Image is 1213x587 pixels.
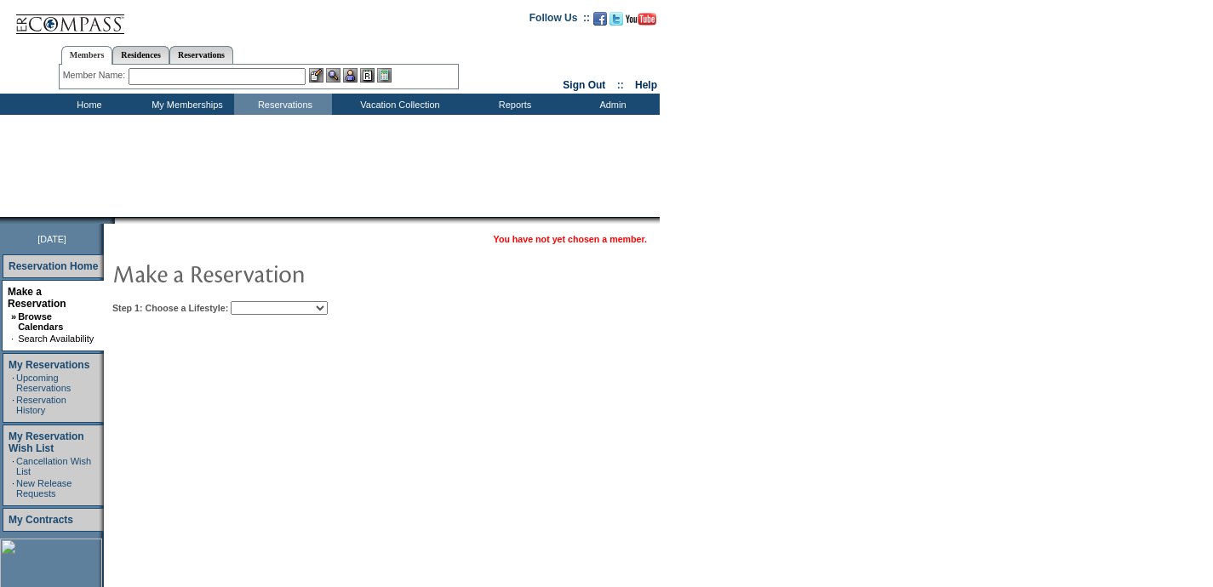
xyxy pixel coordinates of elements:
[136,94,234,115] td: My Memberships
[593,17,607,27] a: Become our fan on Facebook
[464,94,562,115] td: Reports
[309,68,323,83] img: b_edit.gif
[494,234,647,244] span: You have not yet chosen a member.
[11,333,16,344] td: ·
[377,68,392,83] img: b_calculator.gif
[635,79,657,91] a: Help
[12,456,14,476] td: ·
[112,303,228,313] b: Step 1: Choose a Lifestyle:
[626,17,656,27] a: Subscribe to our YouTube Channel
[8,286,66,310] a: Make a Reservation
[562,94,660,115] td: Admin
[109,217,115,224] img: promoShadowLeftCorner.gif
[12,395,14,415] td: ·
[609,17,623,27] a: Follow us on Twitter
[169,46,233,64] a: Reservations
[18,333,94,344] a: Search Availability
[326,68,340,83] img: View
[16,456,91,476] a: Cancellation Wish List
[529,10,590,31] td: Follow Us ::
[626,13,656,26] img: Subscribe to our YouTube Channel
[343,68,358,83] img: Impersonate
[37,234,66,244] span: [DATE]
[18,311,63,332] a: Browse Calendars
[360,68,375,83] img: Reservations
[609,12,623,26] img: Follow us on Twitter
[11,311,16,322] b: »
[61,46,113,65] a: Members
[9,260,98,272] a: Reservation Home
[63,68,129,83] div: Member Name:
[9,359,89,371] a: My Reservations
[9,514,73,526] a: My Contracts
[112,46,169,64] a: Residences
[112,256,453,290] img: pgTtlMakeReservation.gif
[593,12,607,26] img: Become our fan on Facebook
[234,94,332,115] td: Reservations
[12,478,14,499] td: ·
[16,373,71,393] a: Upcoming Reservations
[38,94,136,115] td: Home
[12,373,14,393] td: ·
[16,478,72,499] a: New Release Requests
[9,430,84,454] a: My Reservation Wish List
[16,395,66,415] a: Reservation History
[332,94,464,115] td: Vacation Collection
[617,79,624,91] span: ::
[115,217,117,224] img: blank.gif
[563,79,605,91] a: Sign Out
